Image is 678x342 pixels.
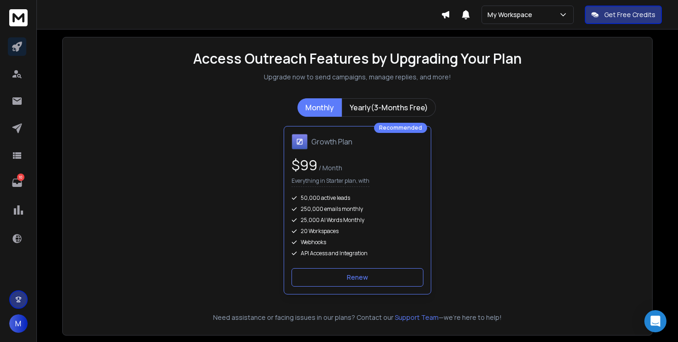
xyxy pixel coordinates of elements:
button: Yearly(3-Months Free) [342,98,436,117]
div: 50,000 active leads [291,194,423,202]
div: Webhooks [291,239,423,246]
h1: Growth Plan [311,136,352,147]
p: Need assistance or facing issues in our plans? Contact our —we're here to help! [76,313,639,322]
span: $ 99 [291,156,317,174]
h1: Access Outreach Features by Upgrading Your Plan [193,50,522,67]
button: M [9,314,28,333]
p: Upgrade now to send campaigns, manage replies, and more! [264,72,451,82]
div: 250,000 emails monthly [291,205,423,213]
div: 25,000 AI Words Monthly [291,216,423,224]
p: Get Free Credits [604,10,655,19]
a: 10 [8,174,26,192]
p: My Workspace [488,10,536,19]
p: Everything in Starter plan, with [291,177,369,187]
img: Growth Plan icon [291,134,308,150]
div: Recommended [374,123,427,133]
span: / Month [317,163,342,172]
button: Support Team [395,313,439,322]
button: Renew [291,268,423,287]
button: Monthly [297,98,342,117]
button: Get Free Credits [585,6,662,24]
div: 20 Workspaces [291,228,423,235]
div: Open Intercom Messenger [644,310,666,332]
p: 10 [17,174,24,181]
div: API Access and Integration [291,250,423,257]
